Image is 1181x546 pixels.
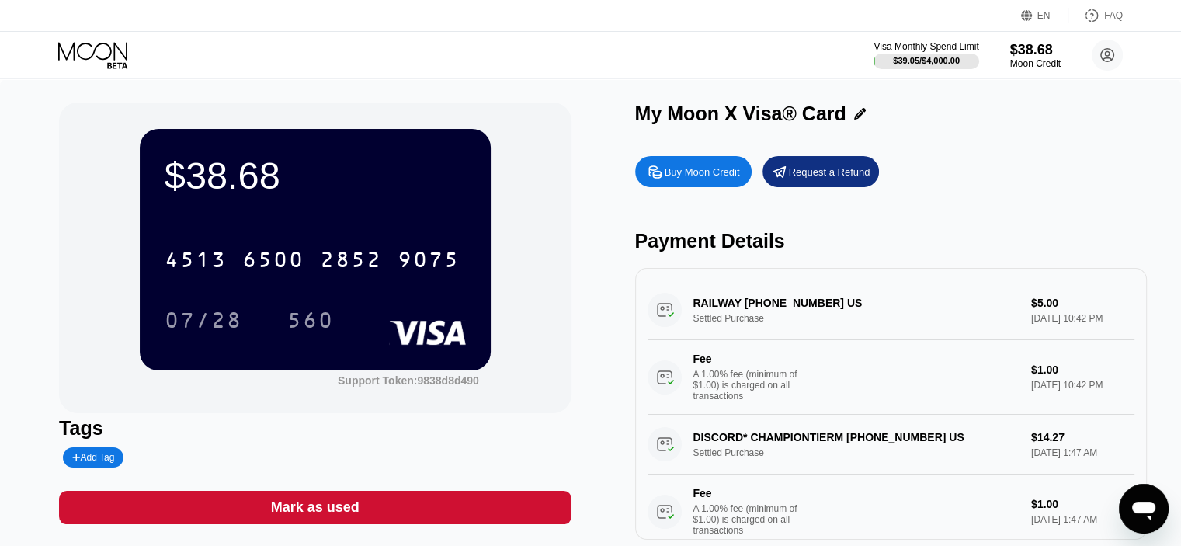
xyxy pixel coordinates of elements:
[338,374,479,387] div: Support Token:9838d8d490
[693,503,810,536] div: A 1.00% fee (minimum of $1.00) is charged on all transactions
[1068,8,1123,23] div: FAQ
[1010,58,1061,69] div: Moon Credit
[59,491,571,524] div: Mark as used
[271,499,360,516] div: Mark as used
[874,41,978,69] div: Visa Monthly Spend Limit$39.05/$4,000.00
[338,374,479,387] div: Support Token: 9838d8d490
[693,353,802,365] div: Fee
[665,165,740,179] div: Buy Moon Credit
[789,165,870,179] div: Request a Refund
[648,340,1134,415] div: FeeA 1.00% fee (minimum of $1.00) is charged on all transactions$1.00[DATE] 10:42 PM
[635,156,752,187] div: Buy Moon Credit
[59,417,571,440] div: Tags
[1031,514,1134,525] div: [DATE] 1:47 AM
[635,103,846,125] div: My Moon X Visa® Card
[693,487,802,499] div: Fee
[287,310,334,335] div: 560
[635,230,1147,252] div: Payment Details
[1010,42,1061,58] div: $38.68
[1021,8,1068,23] div: EN
[165,249,227,274] div: 4513
[874,41,978,52] div: Visa Monthly Spend Limit
[242,249,304,274] div: 6500
[693,369,810,402] div: A 1.00% fee (minimum of $1.00) is charged on all transactions
[72,452,114,463] div: Add Tag
[165,310,242,335] div: 07/28
[1031,380,1134,391] div: [DATE] 10:42 PM
[155,240,469,279] div: 4513650028529075
[1119,484,1169,534] iframe: Button to launch messaging window, conversation in progress
[276,301,346,339] div: 560
[320,249,382,274] div: 2852
[1037,10,1051,21] div: EN
[762,156,879,187] div: Request a Refund
[1031,363,1134,376] div: $1.00
[1031,498,1134,510] div: $1.00
[398,249,460,274] div: 9075
[153,301,254,339] div: 07/28
[1104,10,1123,21] div: FAQ
[893,56,960,65] div: $39.05 / $4,000.00
[63,447,123,468] div: Add Tag
[1010,42,1061,69] div: $38.68Moon Credit
[165,154,466,197] div: $38.68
